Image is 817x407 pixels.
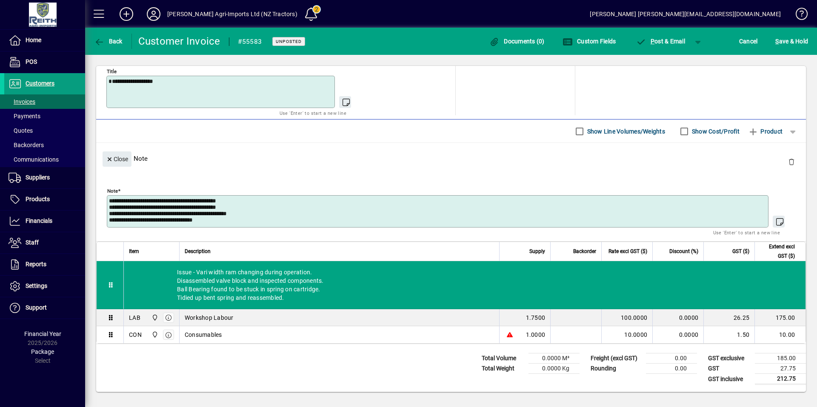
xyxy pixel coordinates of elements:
[26,58,37,65] span: POS
[4,30,85,51] a: Home
[103,151,131,167] button: Close
[26,261,46,268] span: Reports
[739,34,758,48] span: Cancel
[489,38,545,45] span: Documents (0)
[4,138,85,152] a: Backorders
[607,330,647,339] div: 10.0000
[586,353,646,364] td: Freight (excl GST)
[4,94,85,109] a: Invoices
[4,123,85,138] a: Quotes
[789,2,806,29] a: Knowledge Base
[26,282,47,289] span: Settings
[781,158,802,165] app-page-header-button: Delete
[276,39,302,44] span: Unposted
[704,364,755,374] td: GST
[560,34,618,49] button: Custom Fields
[563,38,616,45] span: Custom Fields
[185,247,211,256] span: Description
[636,38,685,45] span: ost & Email
[590,7,781,21] div: [PERSON_NAME] [PERSON_NAME][EMAIL_ADDRESS][DOMAIN_NAME]
[755,364,806,374] td: 27.75
[92,34,125,49] button: Back
[775,34,808,48] span: ave & Hold
[26,304,47,311] span: Support
[652,309,703,326] td: 0.0000
[26,217,52,224] span: Financials
[138,34,220,48] div: Customer Invoice
[760,242,795,261] span: Extend excl GST ($)
[646,364,697,374] td: 0.00
[26,80,54,87] span: Customers
[4,254,85,275] a: Reports
[477,364,528,374] td: Total Weight
[690,127,740,136] label: Show Cost/Profit
[755,353,806,364] td: 185.00
[775,38,779,45] span: S
[732,247,749,256] span: GST ($)
[4,152,85,167] a: Communications
[9,98,35,105] span: Invoices
[185,330,222,339] span: Consumables
[4,51,85,73] a: POS
[129,247,139,256] span: Item
[106,152,128,166] span: Close
[608,247,647,256] span: Rate excl GST ($)
[781,151,802,172] button: Delete
[528,353,580,364] td: 0.0000 M³
[754,326,806,343] td: 10.00
[9,127,33,134] span: Quotes
[754,309,806,326] td: 175.00
[773,34,810,49] button: Save & Hold
[528,364,580,374] td: 0.0000 Kg
[586,127,665,136] label: Show Line Volumes/Weights
[477,353,528,364] td: Total Volume
[703,309,754,326] td: 26.25
[26,196,50,202] span: Products
[651,38,654,45] span: P
[487,34,547,49] button: Documents (0)
[280,108,346,118] mat-hint: Use 'Enter' to start a new line
[4,276,85,297] a: Settings
[631,34,689,49] button: Post & Email
[4,232,85,253] a: Staff
[4,211,85,232] a: Financials
[24,330,61,337] span: Financial Year
[238,35,262,48] div: #55583
[755,374,806,384] td: 212.75
[129,313,140,322] div: LAB
[737,34,760,49] button: Cancel
[526,330,546,339] span: 1.0000
[646,353,697,364] td: 0.00
[526,313,546,322] span: 1.7500
[748,125,783,138] span: Product
[4,109,85,123] a: Payments
[652,326,703,343] td: 0.0000
[9,156,59,163] span: Communications
[26,37,41,43] span: Home
[26,239,39,246] span: Staff
[107,188,118,194] mat-label: Note
[94,38,123,45] span: Back
[26,174,50,181] span: Suppliers
[85,34,132,49] app-page-header-button: Back
[185,313,234,322] span: Workshop Labour
[31,348,54,355] span: Package
[149,313,159,322] span: Ashburton
[4,189,85,210] a: Products
[4,297,85,319] a: Support
[669,247,698,256] span: Discount (%)
[149,330,159,339] span: Ashburton
[704,374,755,384] td: GST inclusive
[586,364,646,374] td: Rounding
[167,7,297,21] div: [PERSON_NAME] Agri-Imports Ltd (NZ Tractors)
[9,142,44,148] span: Backorders
[107,68,117,74] mat-label: Title
[607,313,647,322] div: 100.0000
[9,113,40,120] span: Payments
[744,124,787,139] button: Product
[529,247,545,256] span: Supply
[713,228,780,237] mat-hint: Use 'Enter' to start a new line
[100,155,134,162] app-page-header-button: Close
[96,143,806,174] div: Note
[703,326,754,343] td: 1.50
